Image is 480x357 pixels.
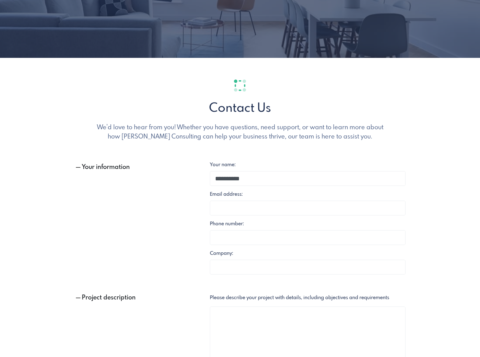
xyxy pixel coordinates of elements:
label: Phone number: [210,220,244,228]
h1: Contact Us [41,101,439,116]
h5: Your information [74,164,169,171]
p: Please describe your project with details, including objectives and requirements [210,294,406,302]
p: We'd love to hear from you! Whether you have questions, need support, or want to learn more about... [90,123,390,142]
h5: Project description [74,294,169,302]
label: Email address: [210,191,243,198]
label: Your name: [210,161,236,169]
label: Company: [210,250,233,257]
